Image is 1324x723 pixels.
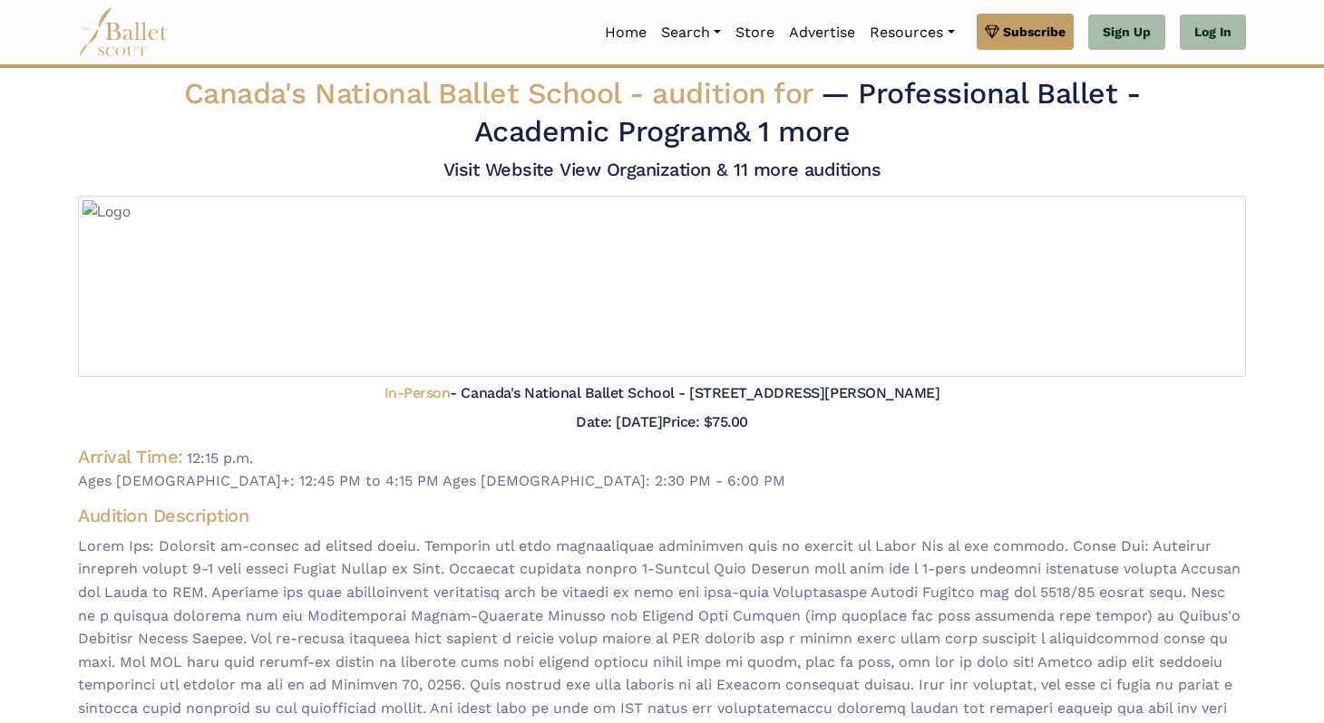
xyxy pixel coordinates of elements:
[782,14,862,52] a: Advertise
[662,413,748,430] h5: Price: $75.00
[443,159,554,180] a: Visit Website
[862,14,961,52] a: Resources
[385,384,940,403] h5: - Canada's National Ballet School - [STREET_ADDRESS][PERSON_NAME]
[985,22,999,42] img: gem.svg
[184,76,821,111] span: Canada's National Ballet School -
[385,384,451,401] span: In-Person
[576,413,662,430] h5: Date: [DATE]
[728,14,782,52] a: Store
[187,449,253,467] span: 12:15 p.m.
[78,196,1246,377] img: Logo
[78,469,1246,493] span: Ages [DEMOGRAPHIC_DATA]+: 12:45 PM to 4:15 PM Ages [DEMOGRAPHIC_DATA]: 2:30 PM - 6:00 PM
[1180,14,1246,51] a: Log In
[652,76,812,111] span: audition for
[1003,22,1066,42] span: Subscribe
[733,114,850,149] a: & 1 more
[977,14,1074,50] a: Subscribe
[474,76,1140,149] span: — Professional Ballet - Academic Program
[598,14,654,52] a: Home
[560,159,881,180] a: View Organization & 11 more auditions
[78,504,1246,527] h4: Audition Description
[78,446,183,468] h4: Arrival Time:
[654,14,728,52] a: Search
[1088,14,1165,51] a: Sign Up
